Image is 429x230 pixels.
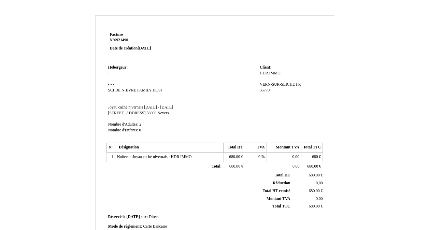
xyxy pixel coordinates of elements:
[292,155,299,159] span: 0.00
[108,128,138,132] span: Nombre d'Enfants:
[108,82,110,87] span: -
[260,82,295,87] span: VERN-SUR-SEICHE
[139,128,141,132] span: 0
[146,111,156,115] span: 58000
[223,162,245,171] td: €
[106,153,115,162] td: 1
[114,38,128,42] span: 6921490
[272,204,290,209] span: Total TTC
[262,189,290,193] span: Total HT remisé
[110,38,191,43] strong: N°
[126,215,140,219] span: [DATE]
[291,172,324,179] td: €
[292,164,299,169] span: 0.00
[108,88,136,92] span: SCI DE NIEVRE
[260,71,268,75] span: HDR
[212,164,221,169] span: Total:
[108,111,146,115] span: [STREET_ADDRESS]
[108,224,142,229] span: Mode de règlement:
[106,143,115,153] th: N°
[117,155,191,159] span: Nuitées - Joyau caché nivernais - HDR IMMO
[229,164,240,169] span: 680.00
[144,105,173,110] span: [DATE] - [DATE]
[138,46,151,51] span: [DATE]
[157,111,169,115] span: Nevers
[108,77,110,81] span: -
[137,88,163,92] span: FAMILY HOST
[108,105,143,110] span: Joyau caché nivernais
[223,143,245,153] th: Total HT
[108,122,139,127] span: Nombre d'Adultes:
[260,88,270,92] span: 35770
[110,46,151,51] strong: Date de création
[110,32,123,37] span: Facture
[301,162,323,171] td: €
[108,65,128,70] span: Hebergeur:
[269,71,281,75] span: IMMO
[296,82,301,87] span: FR
[309,173,320,177] span: 680.00
[143,224,167,229] span: Carte Bancaire
[223,153,245,162] td: €
[312,155,318,159] span: 680
[258,155,260,159] span: 0
[115,143,223,153] th: Désignation
[301,153,323,162] td: €
[149,215,159,219] span: Direct
[245,143,267,153] th: TVA
[141,215,148,219] span: sur:
[139,122,141,127] span: 2
[309,189,320,193] span: 680.00
[260,65,271,70] span: Client:
[307,164,318,169] span: 680.00
[108,215,126,219] span: Réservé le
[273,181,290,185] span: Réduction
[229,155,240,159] span: 680.00
[267,197,290,201] span: Montant TVA
[316,197,323,201] span: 0.00
[275,173,290,177] span: Total HT
[309,204,320,209] span: 680.00
[110,82,112,87] span: -
[108,94,110,98] span: -
[267,143,301,153] th: Montant TVA
[291,203,324,211] td: €
[291,187,324,195] td: €
[108,71,110,75] span: -
[113,82,114,87] span: -
[316,181,323,185] span: 0,00
[301,143,323,153] th: Total TTC
[260,77,261,81] span: -
[245,153,267,162] td: %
